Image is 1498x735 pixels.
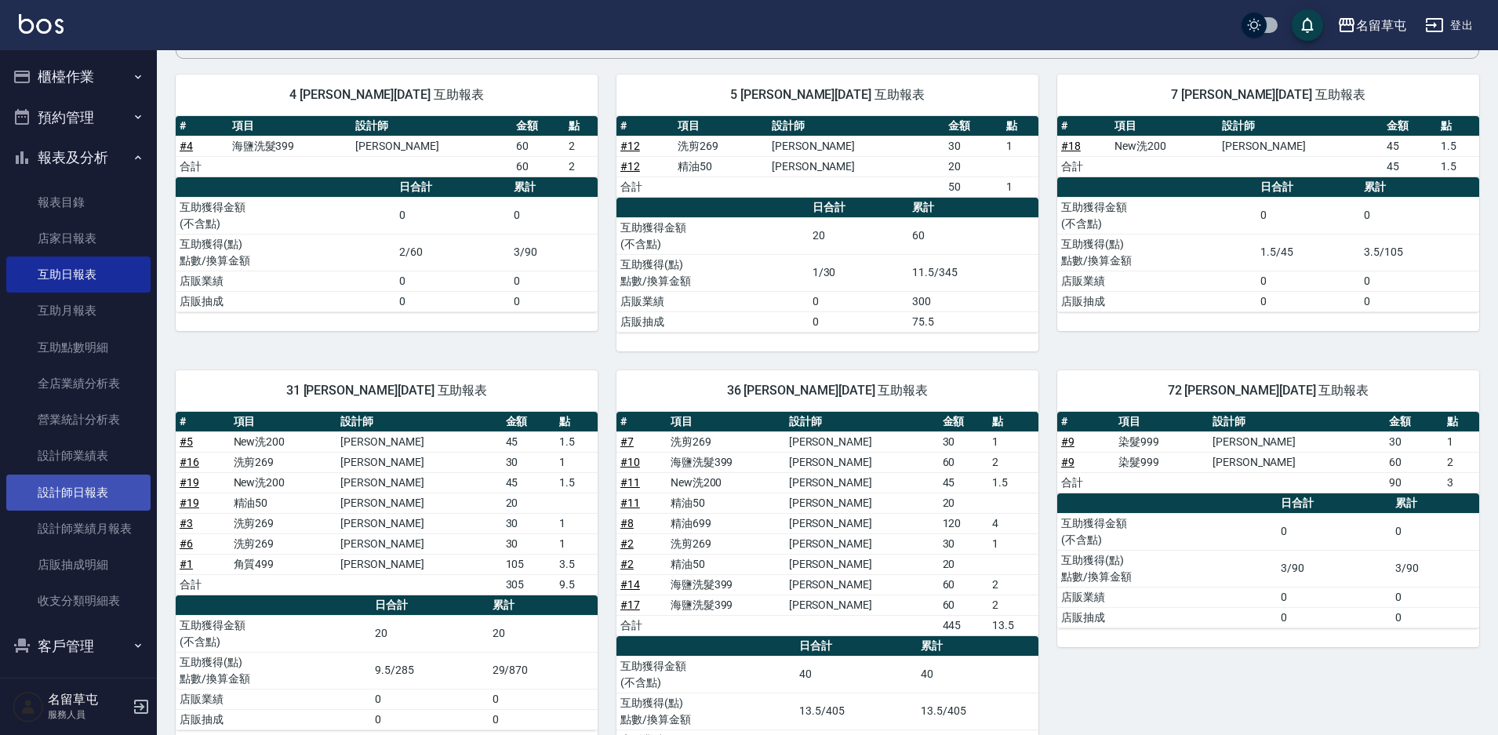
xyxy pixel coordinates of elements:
td: 9.5 [555,574,598,595]
td: New洗200 [667,472,785,493]
td: 0 [1360,271,1479,291]
td: 0 [1277,587,1391,607]
a: #11 [620,497,640,509]
td: 2 [988,574,1038,595]
td: 3.5/105 [1360,234,1479,271]
td: [PERSON_NAME] [336,533,501,554]
span: 31 [PERSON_NAME][DATE] 互助報表 [195,383,579,398]
td: 60 [512,156,565,176]
th: 項目 [228,116,352,136]
td: 13.5 [988,615,1038,635]
td: 45 [939,472,989,493]
td: 染髮999 [1114,431,1209,452]
td: 合計 [176,574,230,595]
td: 60 [939,452,989,472]
td: [PERSON_NAME] [785,513,939,533]
td: 60 [908,217,1038,254]
a: #19 [180,476,199,489]
td: [PERSON_NAME] [785,472,939,493]
td: 0 [395,291,510,311]
table: a dense table [176,412,598,595]
td: 60 [939,595,989,615]
button: 報表及分析 [6,137,151,178]
td: 互助獲得(點) 點數/換算金額 [1057,234,1256,271]
td: 互助獲得(點) 點數/換算金額 [176,234,395,271]
button: 名留草屯 [1331,9,1413,42]
td: 海鹽洗髮399 [667,595,785,615]
td: 合計 [616,615,667,635]
span: 72 [PERSON_NAME][DATE] 互助報表 [1076,383,1460,398]
button: 櫃檯作業 [6,56,151,97]
td: 店販抽成 [1057,607,1277,628]
td: 店販抽成 [616,311,809,332]
td: 40 [795,656,917,693]
th: 金額 [502,412,556,432]
td: 60 [939,574,989,595]
td: 0 [809,311,908,332]
td: 445 [939,615,989,635]
td: 互助獲得金額 (不含點) [1057,197,1256,234]
td: 60 [1385,452,1442,472]
td: 1 [555,513,598,533]
td: 30 [939,431,989,452]
td: 合計 [1057,472,1114,493]
a: #2 [620,558,634,570]
td: [PERSON_NAME] [1209,452,1385,472]
div: 名留草屯 [1356,16,1406,35]
td: [PERSON_NAME] [336,554,501,574]
table: a dense table [616,412,1038,636]
th: 金額 [1385,412,1442,432]
td: 互助獲得(點) 點數/換算金額 [176,652,371,689]
td: 店販業績 [1057,271,1256,291]
td: 30 [1385,431,1442,452]
a: #7 [620,435,634,448]
th: 項目 [674,116,768,136]
td: 互助獲得金額 (不含點) [176,615,371,652]
a: 互助點數明細 [6,329,151,366]
a: #2 [620,537,634,550]
td: 30 [502,533,556,554]
td: 0 [510,271,598,291]
td: 店販抽成 [176,291,395,311]
img: Logo [19,14,64,34]
td: [PERSON_NAME] [768,156,944,176]
td: 海鹽洗髮399 [667,574,785,595]
td: [PERSON_NAME] [785,595,939,615]
td: 店販業績 [1057,587,1277,607]
a: #4 [180,140,193,152]
td: 洗剪269 [230,533,337,554]
td: 1.5 [1437,156,1479,176]
td: 45 [502,431,556,452]
th: 點 [1002,116,1038,136]
td: 0 [1256,197,1360,234]
a: #8 [620,517,634,529]
td: 2 [565,156,598,176]
a: 互助日報表 [6,257,151,293]
table: a dense table [176,177,598,312]
a: #5 [180,435,193,448]
td: 0 [1360,197,1479,234]
td: 店販抽成 [176,709,371,730]
td: 洗剪269 [674,136,768,156]
a: #12 [620,140,640,152]
th: 點 [1443,412,1479,432]
th: 累計 [917,636,1038,657]
th: 項目 [667,412,785,432]
a: 設計師業績表 [6,438,151,474]
td: 0 [1391,513,1479,550]
td: 1.5 [555,472,598,493]
td: 洗剪269 [667,533,785,554]
td: 精油50 [230,493,337,513]
td: 店販業績 [176,271,395,291]
table: a dense table [1057,116,1479,177]
a: 全店業績分析表 [6,366,151,402]
a: #12 [620,160,640,173]
td: 1/30 [809,254,908,291]
td: 30 [944,136,1002,156]
td: 1 [555,452,598,472]
td: 75.5 [908,311,1038,332]
th: 日合計 [809,198,908,218]
td: 2 [988,452,1038,472]
th: 累計 [1360,177,1479,198]
td: 洗剪269 [230,513,337,533]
